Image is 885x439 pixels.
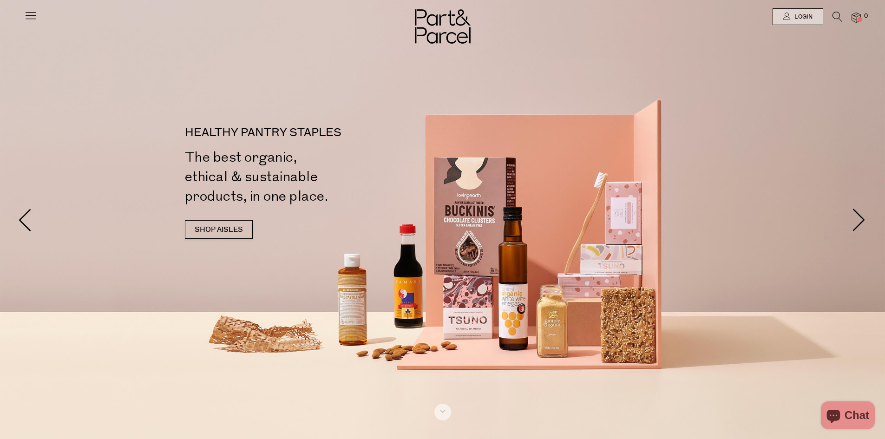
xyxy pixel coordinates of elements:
[185,127,446,138] p: HEALTHY PANTRY STAPLES
[862,12,870,20] span: 0
[773,8,823,25] a: Login
[818,401,878,432] inbox-online-store-chat: Shopify online store chat
[185,220,253,239] a: SHOP AISLES
[852,13,861,22] a: 0
[792,13,813,21] span: Login
[185,148,446,206] h2: The best organic, ethical & sustainable products, in one place.
[415,9,471,44] img: Part&Parcel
